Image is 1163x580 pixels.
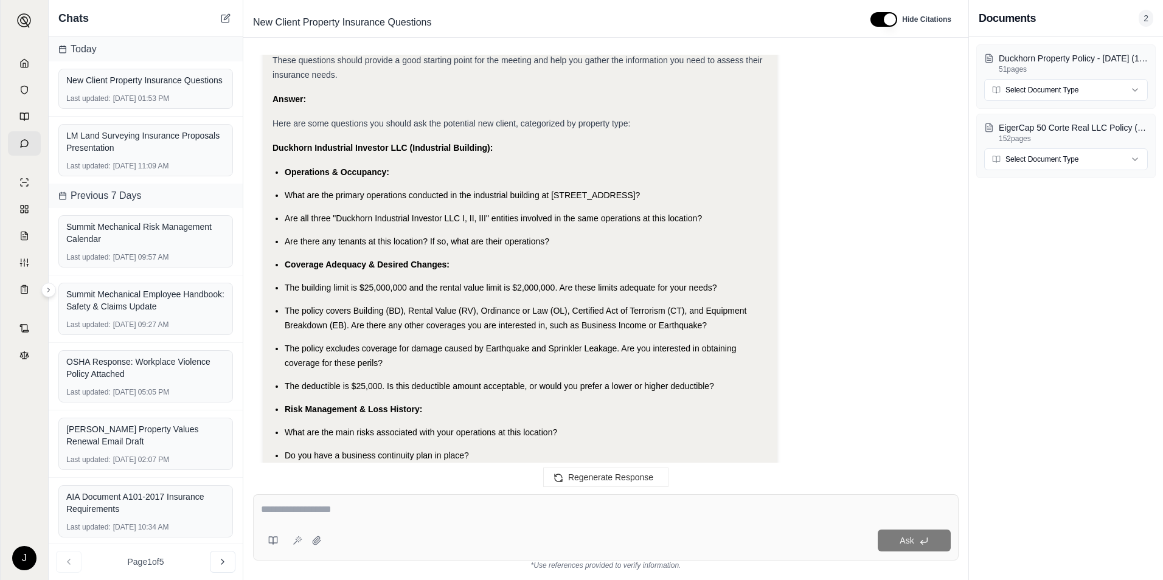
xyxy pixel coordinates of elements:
[8,170,41,195] a: Single Policy
[8,197,41,221] a: Policy Comparisons
[8,51,41,75] a: Home
[285,213,702,223] span: Are all three "Duckhorn Industrial Investor LLC I, II, III" entities involved in the same operati...
[984,122,1148,143] button: EigerCap 50 Corte Real LLC Policy (2).pdf152pages
[128,556,164,568] span: Page 1 of 5
[248,13,436,32] span: New Client Property Insurance Questions
[12,546,36,570] div: J
[66,522,111,532] span: Last updated:
[273,94,306,104] strong: Answer:
[568,472,653,482] span: Regenerate Response
[66,252,111,262] span: Last updated:
[285,190,640,200] span: What are the primary operations conducted in the industrial building at [STREET_ADDRESS]?
[17,13,32,28] img: Expand sidebar
[543,468,668,487] button: Regenerate Response
[49,37,243,61] div: Today
[66,455,225,464] div: [DATE] 02:07 PM
[285,283,717,292] span: The building limit is $25,000,000 and the rental value limit is $2,000,000. Are these limits adeq...
[248,13,856,32] div: Edit Title
[66,161,225,171] div: [DATE] 11:09 AM
[66,491,225,515] div: AIA Document A101-2017 Insurance Requirements
[66,94,225,103] div: [DATE] 01:53 PM
[66,320,225,330] div: [DATE] 09:27 AM
[999,64,1148,74] p: 51 pages
[66,522,225,532] div: [DATE] 10:34 AM
[8,105,41,129] a: Prompt Library
[41,283,56,297] button: Expand sidebar
[285,236,549,246] span: Are there any tenants at this location? If so, what are their operations?
[285,404,422,414] span: Risk Management & Loss History:
[8,131,41,156] a: Chat
[285,306,746,330] span: The policy covers Building (BD), Rental Value (RV), Ordinance or Law (OL), Certified Act of Terro...
[66,455,111,464] span: Last updated:
[8,277,41,302] a: Coverage Table
[273,143,493,153] strong: Duckhorn Industrial Investor LLC (Industrial Building):
[8,78,41,102] a: Documents Vault
[999,134,1148,143] p: 152 pages
[66,387,225,397] div: [DATE] 05:05 PM
[218,11,233,26] button: New Chat
[878,530,951,551] button: Ask
[273,55,763,80] span: These questions should provide a good starting point for the meeting and help you gather the info...
[66,387,111,397] span: Last updated:
[8,250,41,275] a: Custom Report
[66,94,111,103] span: Last updated:
[66,288,225,312] div: Summit Mechanical Employee Handbook: Safety & Claims Update
[285,260,450,269] span: Coverage Adequacy & Desired Changes:
[285,167,389,177] span: Operations & Occupancy:
[253,561,959,570] div: *Use references provided to verify information.
[999,122,1148,134] p: EigerCap 50 Corte Real LLC Policy (2).pdf
[49,184,243,208] div: Previous 7 Days
[66,252,225,262] div: [DATE] 09:57 AM
[66,221,225,245] div: Summit Mechanical Risk Management Calendar
[1139,10,1153,27] span: 2
[285,451,469,460] span: Do you have a business continuity plan in place?
[66,423,225,447] div: [PERSON_NAME] Property Values Renewal Email Draft
[285,381,714,391] span: The deductible is $25,000. Is this deductible amount acceptable, or would you prefer a lower or h...
[984,52,1148,74] button: Duckhorn Property Policy - [DATE] (1).pdf51pages
[902,15,951,24] span: Hide Citations
[8,316,41,340] a: Contract Analysis
[8,224,41,248] a: Claim Coverage
[273,119,630,128] span: Here are some questions you should ask the potential new client, categorized by property type:
[12,9,36,33] button: Expand sidebar
[58,10,89,27] span: Chats
[66,74,225,86] div: New Client Property Insurance Questions
[66,161,111,171] span: Last updated:
[66,129,225,154] div: LM Land Surveying Insurance Proposals Presentation
[999,52,1148,64] p: Duckhorn Property Policy - 01.31.2025 (1).pdf
[66,356,225,380] div: OSHA Response: Workplace Violence Policy Attached
[900,536,914,545] span: Ask
[8,343,41,367] a: Legal Search Engine
[66,320,111,330] span: Last updated:
[979,10,1036,27] h3: Documents
[285,344,736,368] span: The policy excludes coverage for damage caused by Earthquake and Sprinkler Leakage. Are you inter...
[285,427,557,437] span: What are the main risks associated with your operations at this location?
